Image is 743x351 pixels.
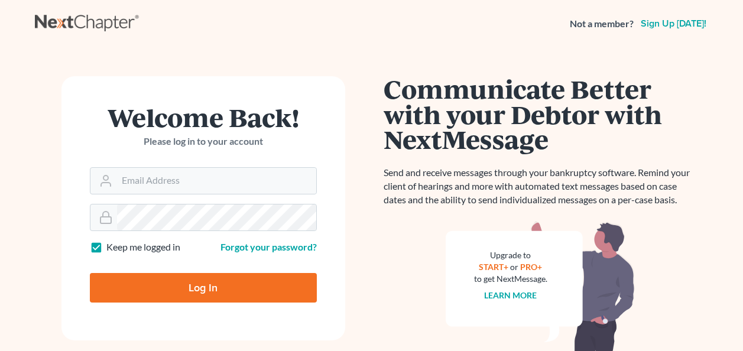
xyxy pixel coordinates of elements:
div: Upgrade to [474,249,547,261]
input: Log In [90,273,317,303]
a: Forgot your password? [220,241,317,252]
div: to get NextMessage. [474,273,547,285]
h1: Communicate Better with your Debtor with NextMessage [384,76,697,152]
a: Sign up [DATE]! [638,19,709,28]
p: Please log in to your account [90,135,317,148]
a: START+ [479,262,508,272]
p: Send and receive messages through your bankruptcy software. Remind your client of hearings and mo... [384,166,697,207]
a: Learn more [484,290,537,300]
strong: Not a member? [570,17,634,31]
label: Keep me logged in [106,240,180,254]
input: Email Address [117,168,316,194]
span: or [510,262,518,272]
h1: Welcome Back! [90,105,317,130]
a: PRO+ [520,262,542,272]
